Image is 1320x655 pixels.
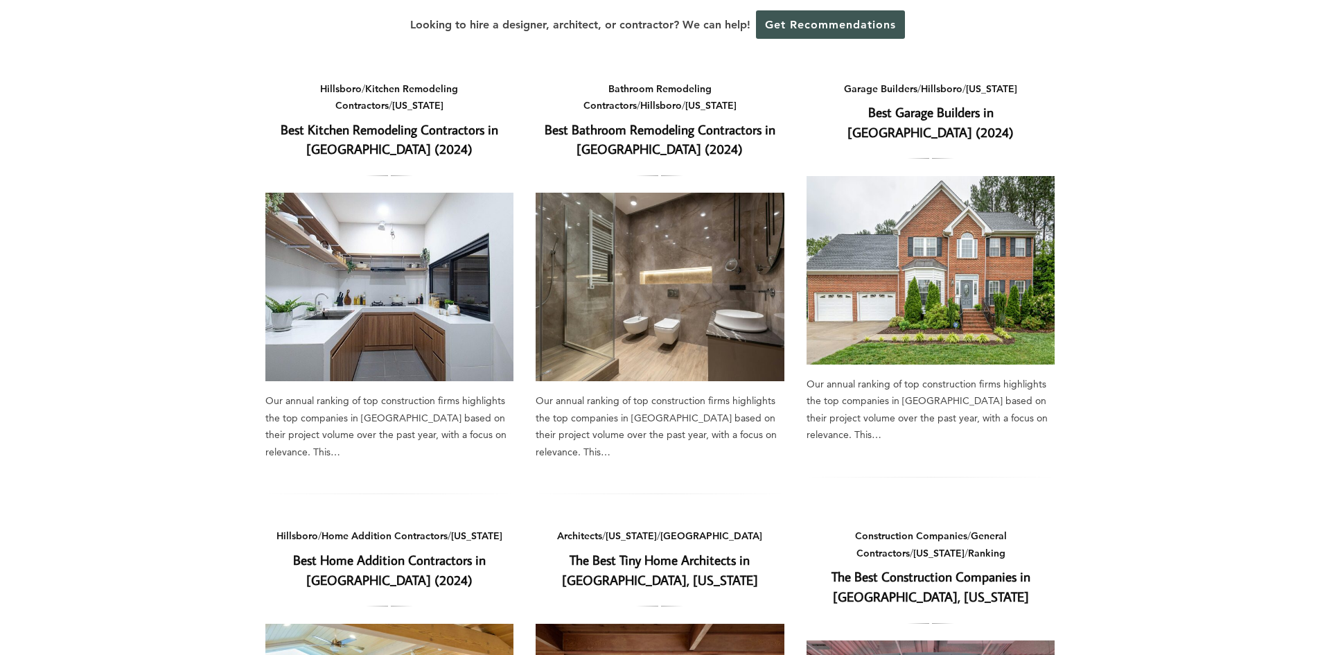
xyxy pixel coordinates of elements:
[921,82,962,95] a: Hillsboro
[831,568,1030,605] a: The Best Construction Companies in [GEOGRAPHIC_DATA], [US_STATE]
[265,193,514,381] a: Best Kitchen Remodeling Contractors in [GEOGRAPHIC_DATA] (2024)
[335,82,459,112] a: Kitchen Remodeling Contractors
[265,527,514,545] div: / /
[265,80,514,114] div: / /
[322,530,448,542] a: Home Addition Contractors
[807,176,1055,365] a: Best Garage Builders in [GEOGRAPHIC_DATA] (2024)
[968,547,1005,559] a: Ranking
[536,392,784,460] div: Our annual ranking of top construction firms highlights the top companies in [GEOGRAPHIC_DATA] ba...
[640,99,682,112] a: Hillsboro
[660,530,762,542] a: [GEOGRAPHIC_DATA]
[320,82,362,95] a: Hillsboro
[685,99,737,112] a: [US_STATE]
[966,82,1017,95] a: [US_STATE]
[562,551,758,588] a: The Best Tiny Home Architects in [GEOGRAPHIC_DATA], [US_STATE]
[807,80,1055,98] div: / /
[536,193,784,381] a: Best Bathroom Remodeling Contractors in [GEOGRAPHIC_DATA] (2024)
[536,80,784,114] div: / /
[844,82,917,95] a: Garage Builders
[557,530,602,542] a: Architects
[856,530,1007,559] a: General Contractors
[265,392,514,460] div: Our annual ranking of top construction firms highlights the top companies in [GEOGRAPHIC_DATA] ba...
[847,103,1014,141] a: Best Garage Builders in [GEOGRAPHIC_DATA] (2024)
[807,376,1055,444] div: Our annual ranking of top construction firms highlights the top companies in [GEOGRAPHIC_DATA] ba...
[293,551,486,588] a: Best Home Addition Contractors in [GEOGRAPHIC_DATA] (2024)
[281,121,498,158] a: Best Kitchen Remodeling Contractors in [GEOGRAPHIC_DATA] (2024)
[536,527,784,545] div: / /
[545,121,775,158] a: Best Bathroom Remodeling Contractors in [GEOGRAPHIC_DATA] (2024)
[807,527,1055,561] div: / / /
[756,10,905,39] a: Get Recommendations
[913,547,965,559] a: [US_STATE]
[392,99,443,112] a: [US_STATE]
[276,530,318,542] a: Hillsboro
[606,530,657,542] a: [US_STATE]
[451,530,502,542] a: [US_STATE]
[583,82,712,112] a: Bathroom Remodeling Contractors
[855,530,967,542] a: Construction Companies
